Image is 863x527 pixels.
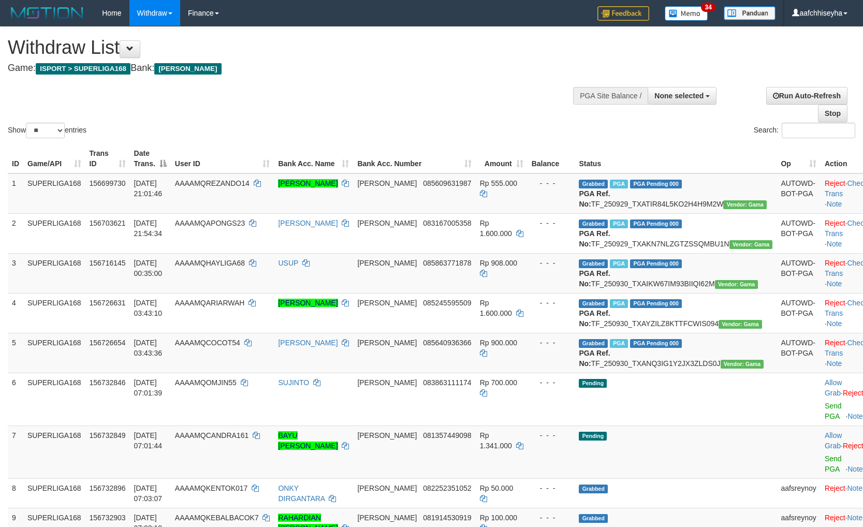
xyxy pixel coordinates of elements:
span: Pending [579,432,607,441]
td: AUTOWD-BOT-PGA [777,213,820,253]
td: AUTOWD-BOT-PGA [777,253,820,293]
span: Grabbed [579,259,608,268]
td: SUPERLIGA168 [23,173,85,214]
span: Rp 1.341.000 [480,431,512,450]
a: Reject [825,259,845,267]
div: - - - [532,513,571,523]
span: Pending [579,379,607,388]
span: PGA Pending [630,219,682,228]
span: PGA Pending [630,180,682,188]
td: 4 [8,293,23,333]
span: Grabbed [579,299,608,308]
span: PGA Pending [630,299,682,308]
span: AAAAMQCANDRA161 [175,431,248,440]
span: 34 [701,3,715,12]
span: AAAAMQREZANDO14 [175,179,250,187]
th: Balance [528,144,575,173]
th: Bank Acc. Number: activate to sort column ascending [353,144,475,173]
span: Copy 083167005358 to clipboard [423,219,471,227]
span: Copy 085245595509 to clipboard [423,299,471,307]
span: Rp 50.000 [480,484,514,492]
span: [PERSON_NAME] [357,299,417,307]
a: [PERSON_NAME] [278,219,338,227]
span: Copy 085640936366 to clipboard [423,339,471,347]
img: MOTION_logo.png [8,5,86,21]
span: Rp 1.600.000 [480,219,512,238]
span: Rp 908.000 [480,259,517,267]
a: Note [847,465,863,473]
span: Grabbed [579,485,608,493]
td: SUPERLIGA168 [23,373,85,426]
span: [PERSON_NAME] [357,339,417,347]
div: - - - [532,377,571,388]
a: Reject [825,339,845,347]
span: Vendor URL: https://trx31.1velocity.biz [721,360,764,369]
b: PGA Ref. No: [579,189,610,208]
a: Note [827,359,842,368]
span: Marked by aafchhiseyha [610,259,628,268]
a: Reject [825,219,845,227]
th: Trans ID: activate to sort column ascending [85,144,130,173]
a: Note [847,514,862,522]
span: AAAAMQKENTOK017 [175,484,248,492]
div: PGA Site Balance / [573,87,648,105]
img: Button%20Memo.svg [665,6,708,21]
b: PGA Ref. No: [579,269,610,288]
span: Rp 900.000 [480,339,517,347]
img: panduan.png [724,6,776,20]
span: [DATE] 00:35:00 [134,259,163,277]
span: Marked by aafchhiseyha [610,299,628,308]
div: - - - [532,483,571,493]
img: Feedback.jpg [597,6,649,21]
span: AAAAMQAPONGS23 [175,219,245,227]
div: - - - [532,430,571,441]
a: Run Auto-Refresh [766,87,847,105]
div: - - - [532,258,571,268]
td: AUTOWD-BOT-PGA [777,293,820,333]
div: - - - [532,178,571,188]
td: TF_250930_TXAIKW67IM93BIIQI62M [575,253,777,293]
span: 156716145 [90,259,126,267]
span: Rp 1.600.000 [480,299,512,317]
td: TF_250929_TXATIR84L5KO2H4H9M2W [575,173,777,214]
span: [DATE] 21:54:34 [134,219,163,238]
a: Reject [825,179,845,187]
span: Vendor URL: https://trx31.1velocity.biz [719,320,762,329]
span: [PERSON_NAME] [357,378,417,387]
span: PGA Pending [630,259,682,268]
span: Grabbed [579,514,608,523]
td: 3 [8,253,23,293]
a: [PERSON_NAME] [278,299,338,307]
span: 156699730 [90,179,126,187]
th: Amount: activate to sort column ascending [476,144,528,173]
span: [DATE] 07:03:07 [134,484,163,503]
td: SUPERLIGA168 [23,478,85,508]
th: Bank Acc. Name: activate to sort column ascending [274,144,353,173]
input: Search: [782,123,855,138]
a: Note [847,412,863,420]
span: Rp 100.000 [480,514,517,522]
td: TF_250929_TXAKN7NLZGTZSSQMBU1N [575,213,777,253]
button: None selected [648,87,716,105]
a: Send PGA [825,402,842,420]
div: - - - [532,298,571,308]
td: SUPERLIGA168 [23,253,85,293]
td: 7 [8,426,23,478]
th: Op: activate to sort column ascending [777,144,820,173]
b: PGA Ref. No: [579,349,610,368]
span: Marked by aafchhiseyha [610,180,628,188]
span: AAAAMQCOCOT54 [175,339,240,347]
td: 2 [8,213,23,253]
span: Copy 085863771878 to clipboard [423,259,471,267]
span: [PERSON_NAME] [357,259,417,267]
span: Copy 082252351052 to clipboard [423,484,471,492]
td: SUPERLIGA168 [23,333,85,373]
a: Reject [825,299,845,307]
span: Rp 700.000 [480,378,517,387]
span: [PERSON_NAME] [357,179,417,187]
th: User ID: activate to sort column ascending [171,144,274,173]
td: 6 [8,373,23,426]
span: Grabbed [579,339,608,348]
h4: Game: Bank: [8,63,565,74]
span: 156726631 [90,299,126,307]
